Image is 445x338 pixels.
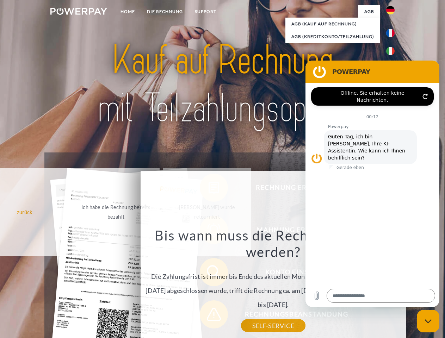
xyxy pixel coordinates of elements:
[144,227,402,326] div: Die Zahlungsfrist ist immer bis Ende des aktuellen Monats. Wenn die Bestellung z.B. am [DATE] abg...
[76,202,155,221] div: Ich habe die Rechnung bereits bezahlt
[305,61,439,307] iframe: Messaging-Fenster
[50,8,107,15] img: logo-powerpay-white.svg
[417,310,439,332] iframe: Schaltfläche zum Öffnen des Messaging-Fensters; Konversation läuft
[285,18,380,30] a: AGB (Kauf auf Rechnung)
[115,5,141,18] a: Home
[241,319,305,332] a: SELF-SERVICE
[358,5,380,18] a: agb
[67,34,378,135] img: title-powerpay_de.svg
[144,227,402,261] h3: Bis wann muss die Rechnung bezahlt werden?
[386,29,395,37] img: fr
[285,30,380,43] a: AGB (Kreditkonto/Teilzahlung)
[386,6,395,14] img: de
[386,47,395,55] img: it
[189,5,222,18] a: SUPPORT
[141,5,189,18] a: DIE RECHNUNG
